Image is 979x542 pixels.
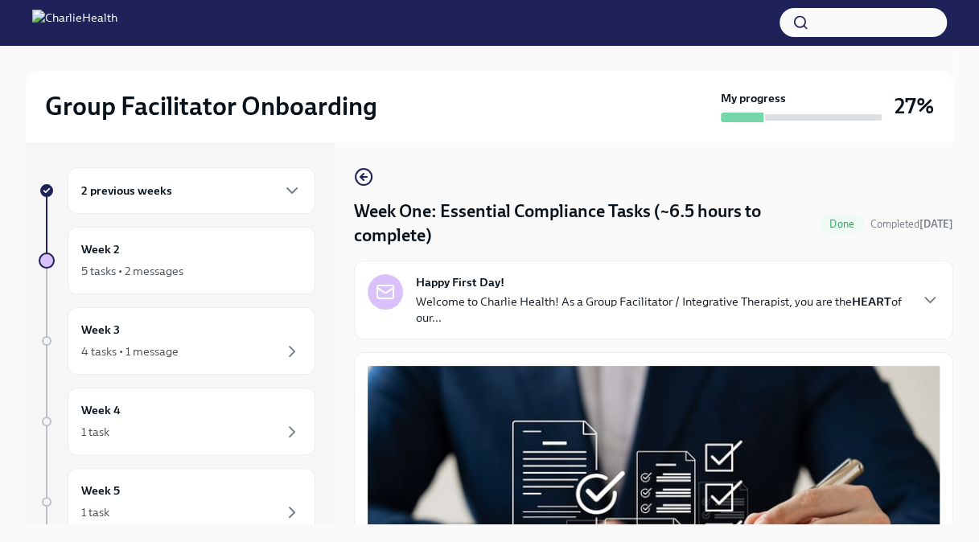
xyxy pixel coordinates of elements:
strong: [DATE] [919,218,953,230]
a: Week 34 tasks • 1 message [39,307,315,375]
div: 5 tasks • 2 messages [81,263,183,279]
h6: Week 3 [81,321,120,339]
span: Completed [870,218,953,230]
h6: Week 2 [81,240,120,258]
strong: My progress [721,90,786,106]
a: Week 51 task [39,468,315,536]
span: September 29th, 2025 18:46 [870,216,953,232]
h3: 27% [895,92,934,121]
div: 1 task [81,424,109,440]
h6: 2 previous weeks [81,182,172,199]
h6: Week 4 [81,401,121,419]
p: Welcome to Charlie Health! As a Group Facilitator / Integrative Therapist, you are the of our... [416,294,907,326]
div: 1 task [81,504,109,520]
h4: Week One: Essential Compliance Tasks (~6.5 hours to complete) [354,199,813,248]
h2: Group Facilitator Onboarding [45,90,377,122]
div: 4 tasks • 1 message [81,343,179,359]
img: CharlieHealth [32,10,117,35]
strong: Happy First Day! [416,274,504,290]
span: Done [820,218,864,230]
strong: HEART [852,294,891,309]
a: Week 41 task [39,388,315,455]
h6: Week 5 [81,482,120,499]
a: Week 25 tasks • 2 messages [39,227,315,294]
div: 2 previous weeks [68,167,315,214]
